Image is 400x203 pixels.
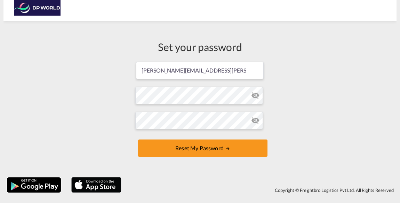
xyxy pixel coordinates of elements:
md-icon: icon-eye-off [251,91,259,100]
md-icon: icon-eye-off [251,116,259,125]
button: UPDATE MY PASSWORD [138,139,267,157]
input: Email address [136,62,264,79]
div: Copyright © Freightbro Logistics Pvt Ltd. All Rights Reserved [125,184,397,196]
img: apple.png [71,177,122,193]
div: Set your password [135,40,265,54]
img: google.png [6,177,62,193]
